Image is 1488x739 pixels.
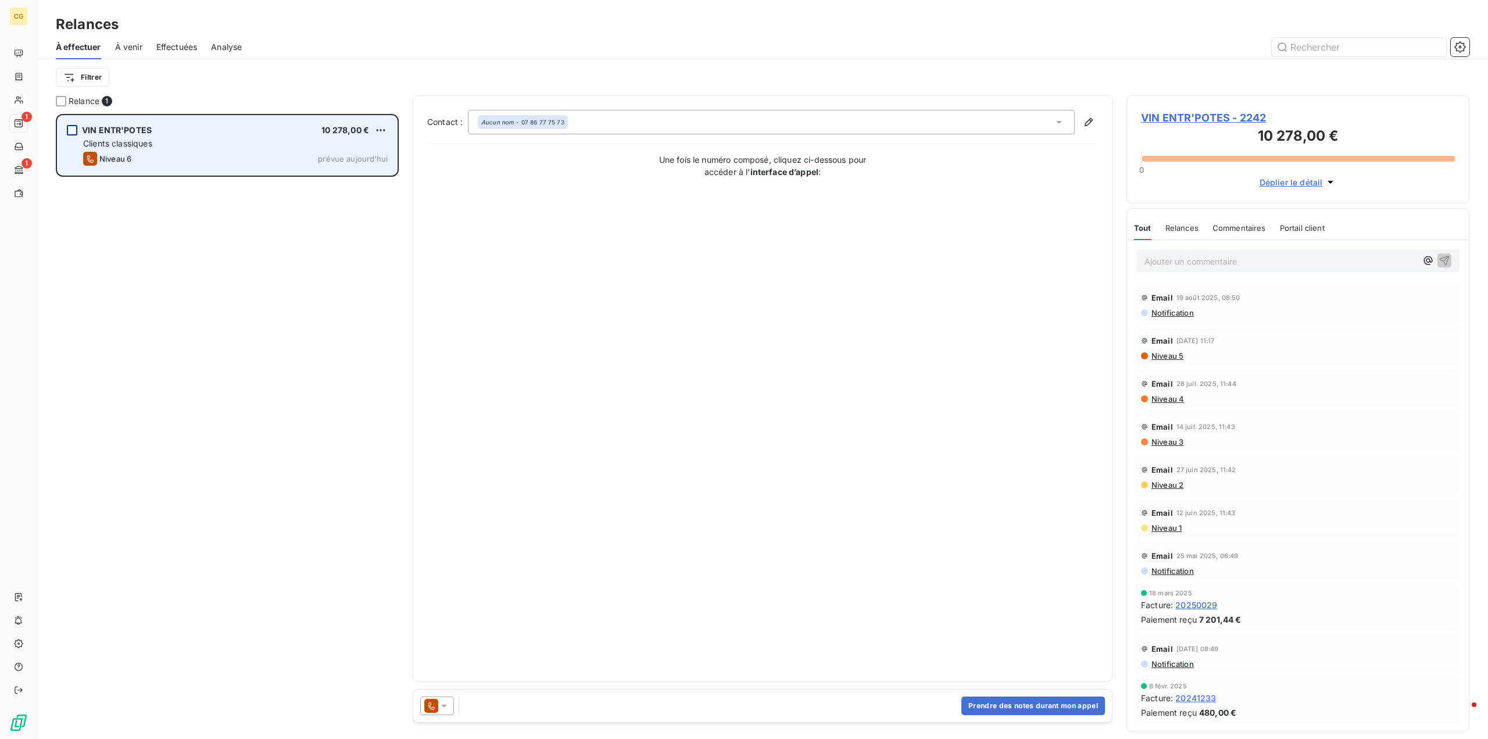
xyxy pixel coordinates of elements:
[481,118,564,126] div: - 07 86 77 75 73
[1176,337,1215,344] span: [DATE] 11:17
[1176,294,1240,301] span: 19 août 2025, 08:50
[1175,599,1217,611] span: 20250029
[961,697,1105,715] button: Prendre des notes durant mon appel
[1151,336,1173,345] span: Email
[115,41,142,53] span: À venir
[481,118,514,126] em: Aucun nom
[211,41,242,53] span: Analyse
[1176,423,1235,430] span: 14 juil. 2025, 11:43
[1280,223,1325,233] span: Portail client
[1150,566,1194,576] span: Notification
[1151,508,1173,517] span: Email
[1150,351,1183,360] span: Niveau 5
[69,95,99,107] span: Relance
[321,125,369,135] span: 10 278,00 €
[1176,509,1236,516] span: 12 juin 2025, 11:43
[1150,480,1183,490] span: Niveau 2
[99,154,131,163] span: Niveau 6
[1150,437,1183,447] span: Niveau 3
[318,154,388,163] span: prévue aujourd’hui
[102,96,112,106] span: 1
[1151,465,1173,474] span: Email
[156,41,198,53] span: Effectuées
[1199,613,1242,626] span: 7 201,44 €
[22,158,32,169] span: 1
[9,713,28,732] img: Logo LeanPay
[1141,613,1197,626] span: Paiement reçu
[1151,422,1173,431] span: Email
[1150,523,1182,533] span: Niveau 1
[646,153,879,178] p: Une fois le numéro composé, cliquez ci-dessous pour accéder à l’ :
[427,116,468,128] label: Contact :
[82,125,152,135] span: VIN ENTR'POTES
[1448,699,1476,727] iframe: Intercom live chat
[1141,706,1197,719] span: Paiement reçu
[1151,551,1173,561] span: Email
[9,160,27,179] a: 1
[1151,379,1173,388] span: Email
[1165,223,1199,233] span: Relances
[1175,692,1216,704] span: 20241233
[9,7,28,26] div: CG
[56,114,399,739] div: grid
[1150,394,1184,404] span: Niveau 4
[1150,659,1194,669] span: Notification
[56,41,101,53] span: À effectuer
[1149,683,1187,690] span: 8 févr. 2025
[1176,645,1219,652] span: [DATE] 08:49
[1134,223,1151,233] span: Tout
[1151,293,1173,302] span: Email
[1139,165,1144,174] span: 0
[1176,552,1239,559] span: 25 mai 2025, 08:49
[1141,599,1173,611] span: Facture :
[1141,692,1173,704] span: Facture :
[1149,590,1192,597] span: 18 mars 2025
[1150,308,1194,317] span: Notification
[1256,176,1340,189] button: Déplier le détail
[750,167,819,177] strong: interface d’appel
[1176,466,1236,473] span: 27 juin 2025, 11:42
[1212,223,1266,233] span: Commentaires
[1151,644,1173,654] span: Email
[56,68,109,87] button: Filtrer
[1272,38,1446,56] input: Rechercher
[22,112,32,122] span: 1
[1199,706,1236,719] span: 480,00 €
[9,114,27,133] a: 1
[83,138,152,148] span: Clients classiques
[1141,126,1455,149] h3: 10 278,00 €
[1260,176,1323,188] span: Déplier le détail
[1141,110,1455,126] span: VIN ENTR'POTES - 2242
[56,14,119,35] h3: Relances
[1176,380,1236,387] span: 28 juil. 2025, 11:44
